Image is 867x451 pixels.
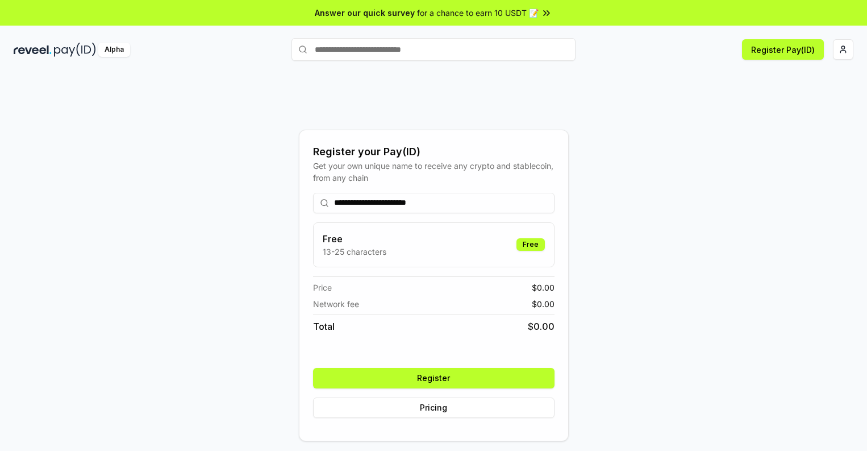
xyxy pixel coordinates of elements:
[323,246,386,258] p: 13-25 characters
[742,39,824,60] button: Register Pay(ID)
[98,43,130,57] div: Alpha
[313,298,359,310] span: Network fee
[313,398,555,418] button: Pricing
[14,43,52,57] img: reveel_dark
[313,160,555,184] div: Get your own unique name to receive any crypto and stablecoin, from any chain
[417,7,539,19] span: for a chance to earn 10 USDT 📝
[313,368,555,388] button: Register
[313,144,555,160] div: Register your Pay(ID)
[313,282,332,293] span: Price
[54,43,96,57] img: pay_id
[313,320,335,333] span: Total
[532,282,555,293] span: $ 0.00
[315,7,415,19] span: Answer our quick survey
[532,298,555,310] span: $ 0.00
[323,232,386,246] h3: Free
[528,320,555,333] span: $ 0.00
[516,238,545,251] div: Free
